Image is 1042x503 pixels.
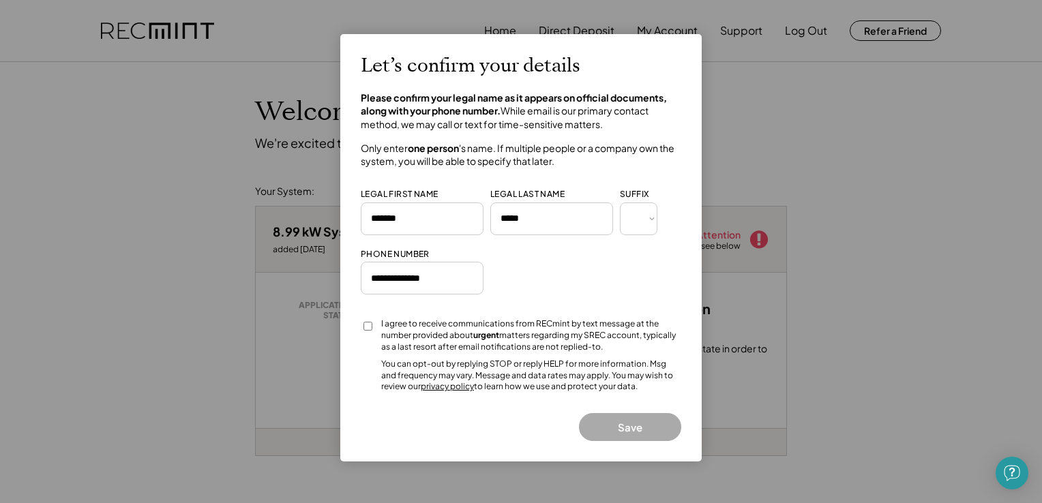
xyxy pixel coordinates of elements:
strong: Please confirm your legal name as it appears on official documents, along with your phone number. [361,91,668,117]
a: privacy policy [421,381,474,391]
h4: Only enter 's name. If multiple people or a company own the system, you will be able to specify t... [361,142,681,168]
div: LEGAL LAST NAME [490,189,565,200]
div: I agree to receive communications from RECmint by text message at the number provided about matte... [381,318,681,352]
button: Save [579,413,681,441]
strong: one person [408,142,459,154]
div: PHONE NUMBER [361,249,430,260]
div: Open Intercom Messenger [996,457,1028,489]
div: You can opt-out by replying STOP or reply HELP for more information. Msg and frequency may vary. ... [381,359,681,393]
div: SUFFIX [620,189,649,200]
div: LEGAL FIRST NAME [361,189,438,200]
h4: While email is our primary contact method, we may call or text for time-sensitive matters. [361,91,681,132]
h2: Let’s confirm your details [361,55,580,78]
strong: urgent [473,330,499,340]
